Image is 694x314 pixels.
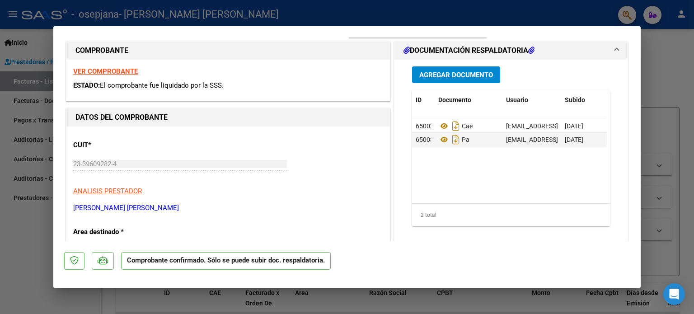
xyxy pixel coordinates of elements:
span: ANALISIS PRESTADOR [73,187,142,195]
p: Area destinado * [73,227,166,237]
span: [DATE] [565,136,583,143]
div: 2 total [412,204,610,226]
p: Comprobante confirmado. Sólo se puede subir doc. respaldatoria. [121,252,331,270]
div: DOCUMENTACIÓN RESPALDATORIA [394,60,628,247]
span: Usuario [506,96,528,103]
mat-expansion-panel-header: DOCUMENTACIÓN RESPALDATORIA [394,42,628,60]
span: ID [416,96,422,103]
datatable-header-cell: Subido [561,90,606,110]
datatable-header-cell: ID [412,90,435,110]
i: Descargar documento [450,132,462,147]
span: Cae [438,122,473,130]
i: Descargar documento [450,119,462,133]
span: Agregar Documento [419,71,493,79]
datatable-header-cell: Acción [606,90,652,110]
strong: DATOS DEL COMPROBANTE [75,113,168,122]
span: 65003 [416,136,434,143]
span: Pa [438,136,469,143]
span: El comprobante fue liquidado por la SSS. [100,81,224,89]
span: Subido [565,96,585,103]
button: Agregar Documento [412,66,500,83]
div: Open Intercom Messenger [663,283,685,305]
span: Documento [438,96,471,103]
p: CUIT [73,140,166,150]
datatable-header-cell: Usuario [502,90,561,110]
p: [PERSON_NAME] [PERSON_NAME] [73,203,383,213]
a: VER COMPROBANTE [73,67,138,75]
h1: DOCUMENTACIÓN RESPALDATORIA [403,45,535,56]
span: ESTADO: [73,81,100,89]
span: [DATE] [565,122,583,130]
span: 65002 [416,122,434,130]
strong: COMPROBANTE [75,46,128,55]
datatable-header-cell: Documento [435,90,502,110]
